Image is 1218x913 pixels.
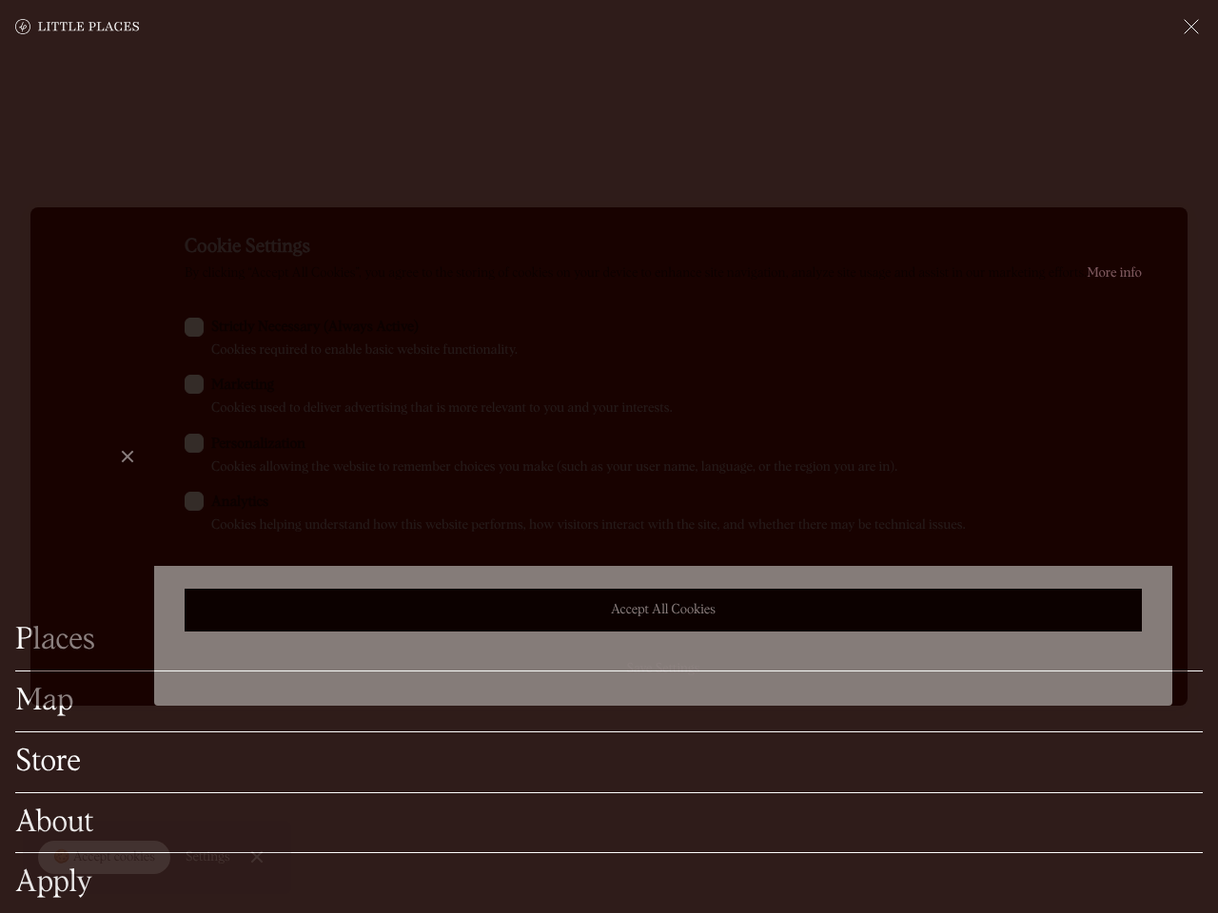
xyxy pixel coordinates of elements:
[211,435,305,455] span: Personalization
[108,437,147,476] a: Close Cookie Preference Manager
[185,647,1142,690] a: Save Settings
[1087,266,1142,280] a: More info
[211,341,1142,360] div: Cookies required to enable basic website functionality.
[185,234,1142,261] div: Cookie Settings
[211,458,1142,477] div: Cookies allowing the website to remember choices you make (such as your user name, language, or t...
[211,493,268,513] span: Analytics
[211,399,1142,418] div: Cookies used to deliver advertising that is more relevant to you and your interests.
[205,603,1122,616] div: Accept All Cookies
[211,376,274,396] span: Marketing
[185,662,1142,675] div: Save Settings
[185,283,1142,679] form: ck-form
[211,516,1142,535] div: Cookies helping understand how this website performs, how visitors interact with the site, and wh...
[185,264,1142,283] div: By clicking “Accept All Cookies”, you agree to the storing of cookies on your device to enhance s...
[185,589,1142,631] a: Accept All Cookies
[211,318,1142,338] div: Strictly Necessary (Always Active)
